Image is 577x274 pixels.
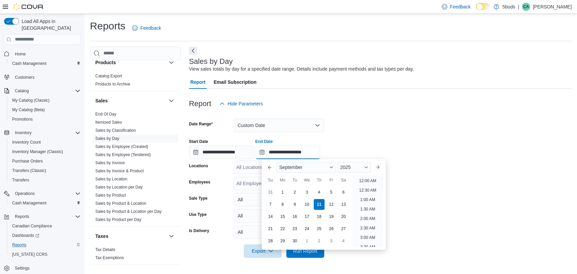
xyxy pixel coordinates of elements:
[9,241,80,249] span: Reports
[372,162,383,173] button: Next month
[338,199,349,210] div: day-13
[255,146,320,159] input: Press the down key to enter a popover containing a calendar. Press the escape key to close the po...
[7,156,83,166] button: Purchase Orders
[7,166,83,175] button: Transfers (Classic)
[95,73,122,79] span: Catalog Export
[523,3,529,11] span: CA
[9,148,80,156] span: Inventory Manager (Classic)
[12,213,80,221] span: Reports
[95,111,116,117] span: End Of Day
[314,235,324,246] div: day-2
[167,58,175,67] button: Products
[234,209,324,223] button: All
[279,165,302,170] span: September
[189,57,233,66] h3: Sales by Day
[9,250,50,258] a: [US_STATE] CCRS
[189,146,254,159] input: Press the down key to open a popover containing a calendar.
[95,201,146,206] a: Sales by Product & Location
[234,119,324,132] button: Custom Date
[95,120,122,125] span: Itemized Sales
[95,209,162,214] a: Sales by Product & Location per Day
[358,215,378,223] li: 2:00 AM
[255,139,273,144] label: End Date
[12,50,28,58] a: Home
[1,86,83,96] button: Catalog
[314,175,324,185] div: Th
[190,75,206,89] span: Report
[533,3,572,11] p: [PERSON_NAME]
[293,248,317,254] span: Run Report
[289,223,300,234] div: day-23
[12,177,29,183] span: Transfers
[189,196,208,201] label: Sale Type
[265,223,276,234] div: day-21
[7,240,83,250] button: Reports
[9,176,80,184] span: Transfers
[90,72,181,91] div: Products
[189,228,209,233] label: Is Delivery
[9,106,80,114] span: My Catalog (Beta)
[337,162,371,173] div: Button. Open the year selector. 2025 is currently selected.
[9,167,49,175] a: Transfers (Classic)
[12,73,80,81] span: Customers
[12,200,46,206] span: Cash Management
[12,242,26,248] span: Reports
[450,3,471,10] span: Feedback
[264,186,350,247] div: September, 2025
[12,264,32,272] a: Settings
[338,235,349,246] div: day-4
[1,128,83,138] button: Inventory
[12,87,80,95] span: Catalog
[95,144,148,149] a: Sales by Employee (Created)
[277,187,288,198] div: day-1
[9,59,49,68] a: Cash Management
[189,47,197,55] button: Next
[9,176,32,184] a: Transfers
[95,177,127,181] a: Sales by Location
[95,97,108,104] h3: Sales
[358,233,378,242] li: 3:00 AM
[248,244,278,258] span: Export
[7,96,83,105] button: My Catalog (Classic)
[264,162,275,173] button: Previous Month
[326,211,337,222] div: day-19
[326,199,337,210] div: day-12
[326,223,337,234] div: day-26
[189,100,211,108] h3: Report
[9,138,44,146] a: Inventory Count
[12,73,37,81] a: Customers
[9,59,80,68] span: Cash Management
[7,115,83,124] button: Promotions
[15,266,29,271] span: Settings
[314,187,324,198] div: day-4
[15,214,29,219] span: Reports
[9,115,35,123] a: Promotions
[95,128,136,133] a: Sales by Classification
[9,199,49,207] a: Cash Management
[476,3,490,10] input: Dark Mode
[12,190,38,198] button: Operations
[326,235,337,246] div: day-3
[12,98,50,103] span: My Catalog (Classic)
[12,264,80,272] span: Settings
[15,75,34,80] span: Customers
[129,21,164,35] a: Feedback
[302,223,312,234] div: day-24
[189,66,414,73] div: View sales totals by day for a specified date range. Details include payment methods and tax type...
[302,235,312,246] div: day-1
[9,199,80,207] span: Cash Management
[277,175,288,185] div: Mo
[1,189,83,198] button: Operations
[95,233,166,240] button: Taxes
[95,176,127,182] span: Sales by Location
[95,255,124,260] a: Tax Exemptions
[289,211,300,222] div: day-16
[95,193,126,198] a: Sales by Product
[7,105,83,115] button: My Catalog (Beta)
[95,160,125,166] span: Sales by Invoice
[189,179,210,185] label: Employees
[289,235,300,246] div: day-30
[189,121,213,127] label: Date Range
[7,231,83,240] a: Dashboards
